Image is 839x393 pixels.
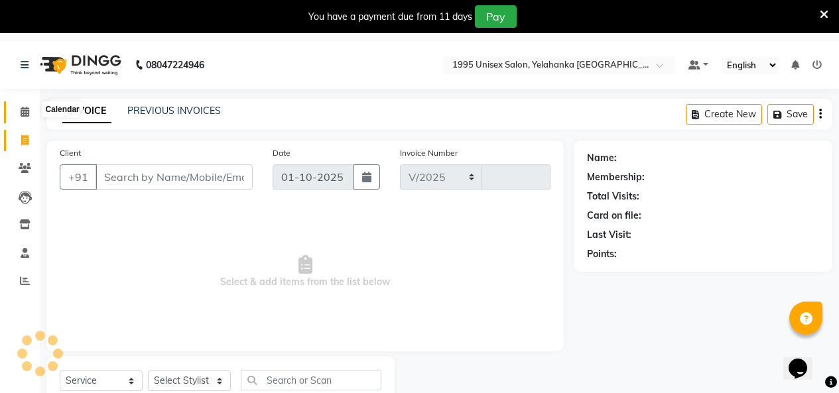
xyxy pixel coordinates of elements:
button: Create New [686,104,762,125]
label: Client [60,147,81,159]
button: Save [767,104,814,125]
div: Calendar [42,101,82,117]
div: You have a payment due from 11 days [308,10,472,24]
input: Search or Scan [241,370,381,390]
button: Pay [475,5,517,28]
div: Card on file: [587,209,641,223]
div: Total Visits: [587,190,639,203]
input: Search by Name/Mobile/Email/Code [96,164,253,190]
span: Select & add items from the list below [60,205,550,338]
a: PREVIOUS INVOICES [127,105,221,117]
img: logo [34,46,125,84]
div: Membership: [587,170,645,184]
div: Last Visit: [587,228,631,242]
label: Date [273,147,290,159]
iframe: chat widget [783,340,826,380]
label: Invoice Number [400,147,458,159]
button: +91 [60,164,97,190]
div: Name: [587,151,617,165]
div: Points: [587,247,617,261]
b: 08047224946 [146,46,204,84]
